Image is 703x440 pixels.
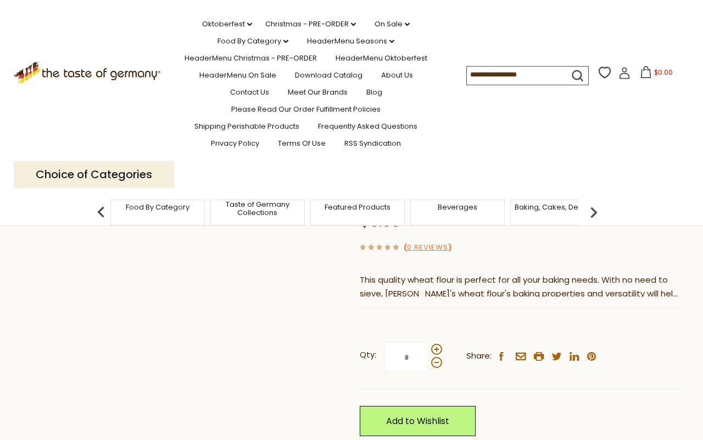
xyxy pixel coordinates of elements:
a: Download Catalog [295,69,362,81]
img: next arrow [583,201,605,223]
a: Christmas - PRE-ORDER [265,18,356,30]
span: Share: [466,349,492,363]
a: Baking, Cakes, Desserts [515,203,600,211]
a: Terms of Use [278,137,326,150]
span: This quality wheat flour is perfect for all your baking needs. With no need to sieve, [PERSON_NAM... [360,274,678,313]
a: Please Read Our Order Fulfillment Policies [231,103,381,116]
a: Blog [366,86,382,98]
a: Beverages [438,203,477,211]
a: Shipping Perishable Products [194,120,299,133]
a: Privacy Policy [211,137,259,150]
a: About Us [381,69,413,81]
a: HeaderMenu Seasons [307,35,394,47]
a: RSS Syndication [344,137,401,150]
a: Oktoberfest [202,18,252,30]
button: $0.00 [633,66,679,82]
p: Choice of Categories [14,161,174,188]
a: HeaderMenu Oktoberfest [336,52,427,64]
a: Add to Wishlist [360,406,476,436]
input: Qty: [384,342,429,372]
a: HeaderMenu Christmas - PRE-ORDER [185,52,317,64]
a: Food By Category [126,203,189,211]
img: previous arrow [90,201,112,223]
a: Meet Our Brands [288,86,348,98]
a: HeaderMenu On Sale [199,69,276,81]
a: Taste of Germany Collections [214,200,302,217]
a: Featured Products [325,203,390,211]
strong: Qty: [360,348,376,362]
a: On Sale [375,18,410,30]
a: Frequently Asked Questions [318,120,417,133]
a: Food By Category [217,35,288,47]
span: ( ) [404,242,451,252]
a: Contact Us [230,86,269,98]
a: 0 Reviews [407,242,448,254]
span: $0.00 [654,68,673,77]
